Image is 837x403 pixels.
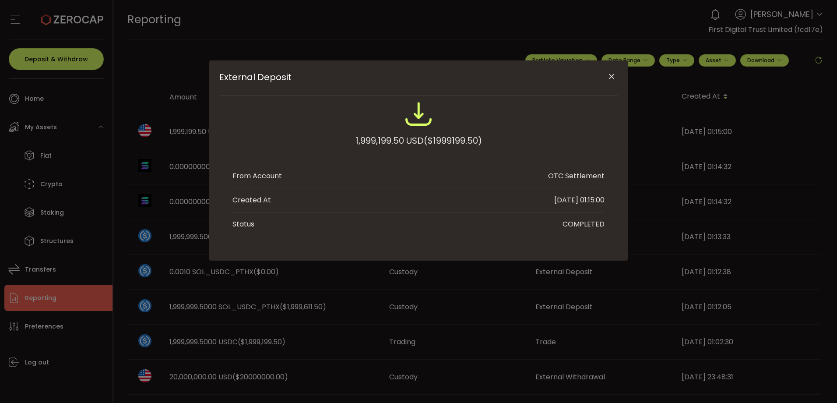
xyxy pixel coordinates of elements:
div: [DATE] 01:15:00 [554,195,605,205]
button: Close [604,69,619,85]
div: External Deposit [209,60,628,261]
div: COMPLETED [563,219,605,230]
div: From Account [232,171,282,181]
span: External Deposit [219,72,578,82]
span: ($1999199.50) [424,133,482,148]
div: Created At [232,195,271,205]
div: Status [232,219,254,230]
div: OTC Settlement [548,171,605,181]
div: 1,999,199.50 USD [355,133,482,148]
iframe: Chat Widget [793,361,837,403]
